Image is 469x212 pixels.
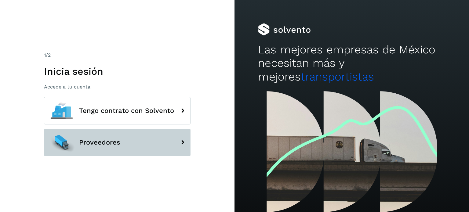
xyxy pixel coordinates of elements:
div: /2 [44,52,191,59]
h1: Inicia sesión [44,66,191,77]
button: Tengo contrato con Solvento [44,97,191,124]
button: Proveedores [44,129,191,156]
span: 1 [44,52,46,58]
h2: Las mejores empresas de México necesitan más y mejores [258,43,445,84]
p: Accede a tu cuenta [44,84,191,90]
span: Tengo contrato con Solvento [79,107,174,114]
span: Proveedores [79,139,120,146]
span: transportistas [301,70,374,83]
